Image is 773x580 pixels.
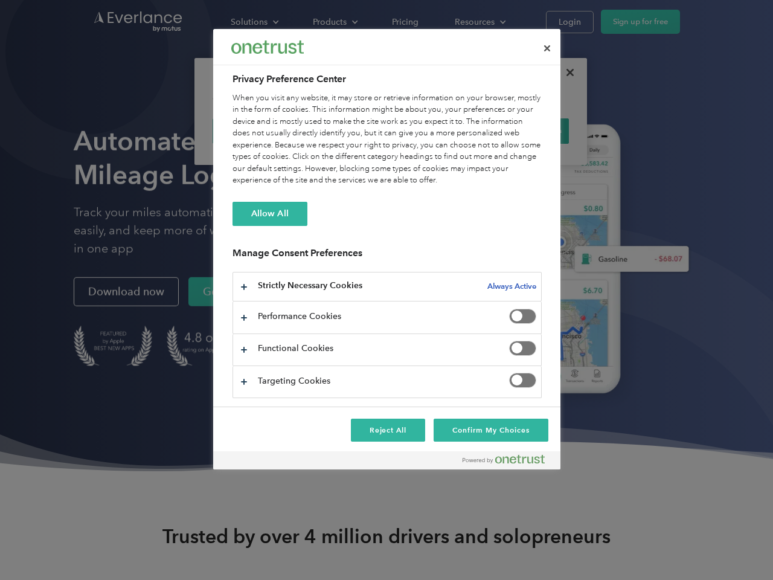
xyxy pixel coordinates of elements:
div: Privacy Preference Center [213,29,560,469]
button: Allow All [233,202,307,226]
button: Close [534,35,560,62]
img: Everlance [231,40,304,53]
a: Powered by OneTrust Opens in a new Tab [463,454,554,469]
h2: Privacy Preference Center [233,72,542,86]
div: Preference center [213,29,560,469]
button: Reject All [351,419,426,442]
div: When you visit any website, it may store or retrieve information on your browser, mostly in the f... [233,92,542,187]
img: Powered by OneTrust Opens in a new Tab [463,454,545,464]
h3: Manage Consent Preferences [233,247,542,266]
div: Everlance [231,35,304,59]
button: Confirm My Choices [434,419,548,442]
